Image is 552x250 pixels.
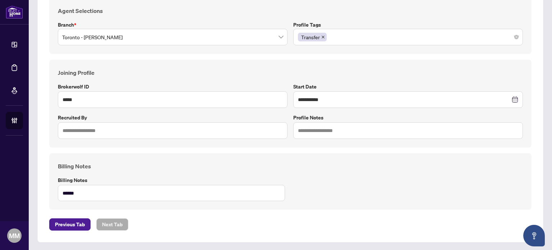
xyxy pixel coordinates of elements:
h4: Agent Selections [58,6,523,15]
label: Recruited by [58,114,287,122]
span: Previous Tab [55,219,85,230]
span: close [321,35,325,39]
label: Profile Notes [293,114,523,122]
span: Transfer [298,33,327,41]
span: MM [9,231,20,241]
span: close-circle [514,35,519,39]
label: Billing Notes [58,176,287,184]
h4: Billing Notes [58,162,523,171]
img: logo [6,5,23,19]
label: Branch [58,21,287,29]
button: Next Tab [96,218,128,231]
span: Toronto - Don Mills [62,30,283,44]
label: Profile Tags [293,21,523,29]
button: Open asap [523,225,545,246]
span: Transfer [301,33,320,41]
label: Start Date [293,83,523,91]
label: Brokerwolf ID [58,83,287,91]
h4: Joining Profile [58,68,523,77]
button: Previous Tab [49,218,91,231]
